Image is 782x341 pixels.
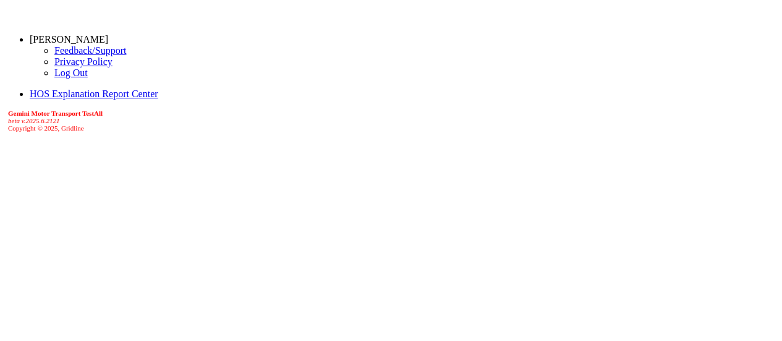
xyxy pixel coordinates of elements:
[54,56,113,67] a: Privacy Policy
[30,34,108,45] a: [PERSON_NAME]
[30,88,158,99] a: HOS Explanation Report Center
[54,45,126,56] a: Feedback/Support
[8,117,60,124] i: beta v.2025.6.2121
[8,110,777,132] div: Copyright © 2025, Gridline
[8,110,103,117] b: Gemini Motor Transport TestAll
[54,67,88,78] a: Log Out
